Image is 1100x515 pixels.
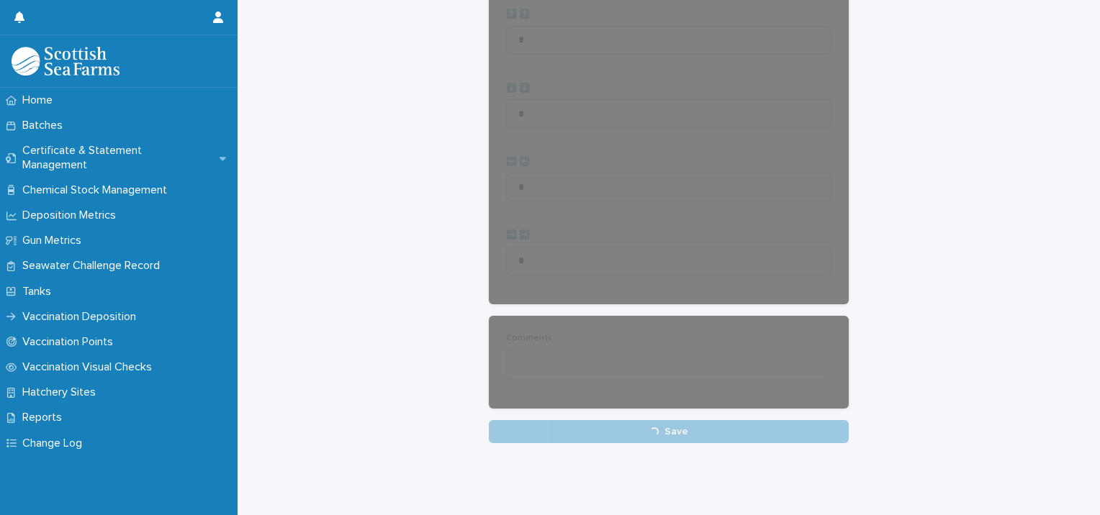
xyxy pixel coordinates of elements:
p: Vaccination Visual Checks [17,360,163,374]
p: Reports [17,411,73,424]
button: Save [489,420,849,443]
p: Chemical Stock Management [17,183,179,197]
img: uOABhIYSsOPhGJQdTwEw [12,47,120,76]
p: Certificate & Statement Management [17,144,220,171]
p: Seawater Challenge Record [17,259,171,273]
p: Change Log [17,437,94,450]
p: Tanks [17,285,63,298]
p: Gun Metrics [17,234,93,247]
p: Vaccination Deposition [17,310,148,324]
p: Hatchery Sites [17,386,107,399]
p: Vaccination Points [17,335,125,349]
span: Save [664,427,688,437]
p: Deposition Metrics [17,209,127,222]
p: Home [17,94,64,107]
p: Batches [17,119,74,132]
